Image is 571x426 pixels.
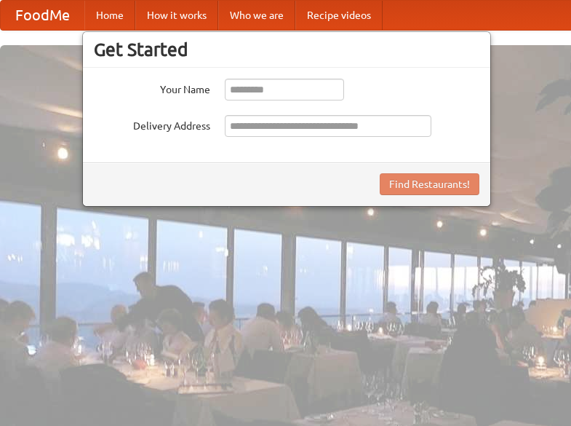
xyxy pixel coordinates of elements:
[1,1,84,30] a: FoodMe
[380,173,479,195] button: Find Restaurants!
[218,1,295,30] a: Who we are
[135,1,218,30] a: How it works
[94,79,210,97] label: Your Name
[94,39,479,60] h3: Get Started
[84,1,135,30] a: Home
[295,1,383,30] a: Recipe videos
[94,115,210,133] label: Delivery Address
